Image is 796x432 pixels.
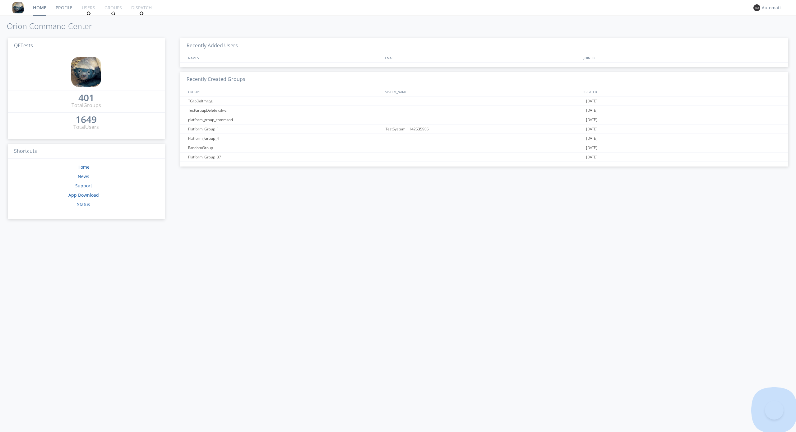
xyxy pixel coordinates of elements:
[78,95,94,102] a: 401
[187,115,384,124] div: platform_group_command
[72,102,101,109] div: Total Groups
[77,164,90,170] a: Home
[586,143,597,153] span: [DATE]
[8,144,165,159] h3: Shortcuts
[762,5,785,11] div: Automation+0004
[71,57,101,87] img: 8ff700cf5bab4eb8a436322861af2272
[586,124,597,134] span: [DATE]
[180,106,788,115] a: TestGroupDeletekalwz[DATE]
[180,124,788,134] a: Platform_Group_1TestSystem_1142535905[DATE]
[111,11,115,16] img: spin.svg
[383,87,582,96] div: SYSTEM_NAME
[586,106,597,115] span: [DATE]
[586,134,597,143] span: [DATE]
[582,53,782,62] div: JOINED
[187,124,384,134] div: Platform_Group_1
[139,11,144,16] img: spin.svg
[73,124,99,131] div: Total Users
[187,87,382,96] div: GROUPS
[180,96,788,106] a: TGrpDeltmrpg[DATE]
[187,134,384,143] div: Platform_Group_4
[187,96,384,106] div: TGrpDeltmrpg
[77,201,90,207] a: Status
[78,173,89,179] a: News
[765,401,784,420] iframe: Toggle Customer Support
[383,53,582,62] div: EMAIL
[14,42,33,49] span: QETests
[582,87,782,96] div: CREATED
[180,134,788,143] a: Platform_Group_4[DATE]
[384,124,585,134] div: TestSystem_1142535905
[86,11,91,16] img: spin.svg
[586,153,597,162] span: [DATE]
[586,115,597,124] span: [DATE]
[187,53,382,62] div: NAMES
[12,2,24,13] img: 8ff700cf5bab4eb8a436322861af2272
[180,38,788,54] h3: Recently Added Users
[180,115,788,124] a: platform_group_command[DATE]
[180,143,788,153] a: RandomGroup[DATE]
[75,183,92,189] a: Support
[180,153,788,162] a: Platform_Group_37[DATE]
[753,4,760,11] img: 373638.png
[76,116,97,124] a: 1649
[180,72,788,87] h3: Recently Created Groups
[78,95,94,101] div: 401
[187,106,384,115] div: TestGroupDeletekalwz
[187,143,384,152] div: RandomGroup
[586,96,597,106] span: [DATE]
[187,153,384,162] div: Platform_Group_37
[68,192,99,198] a: App Download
